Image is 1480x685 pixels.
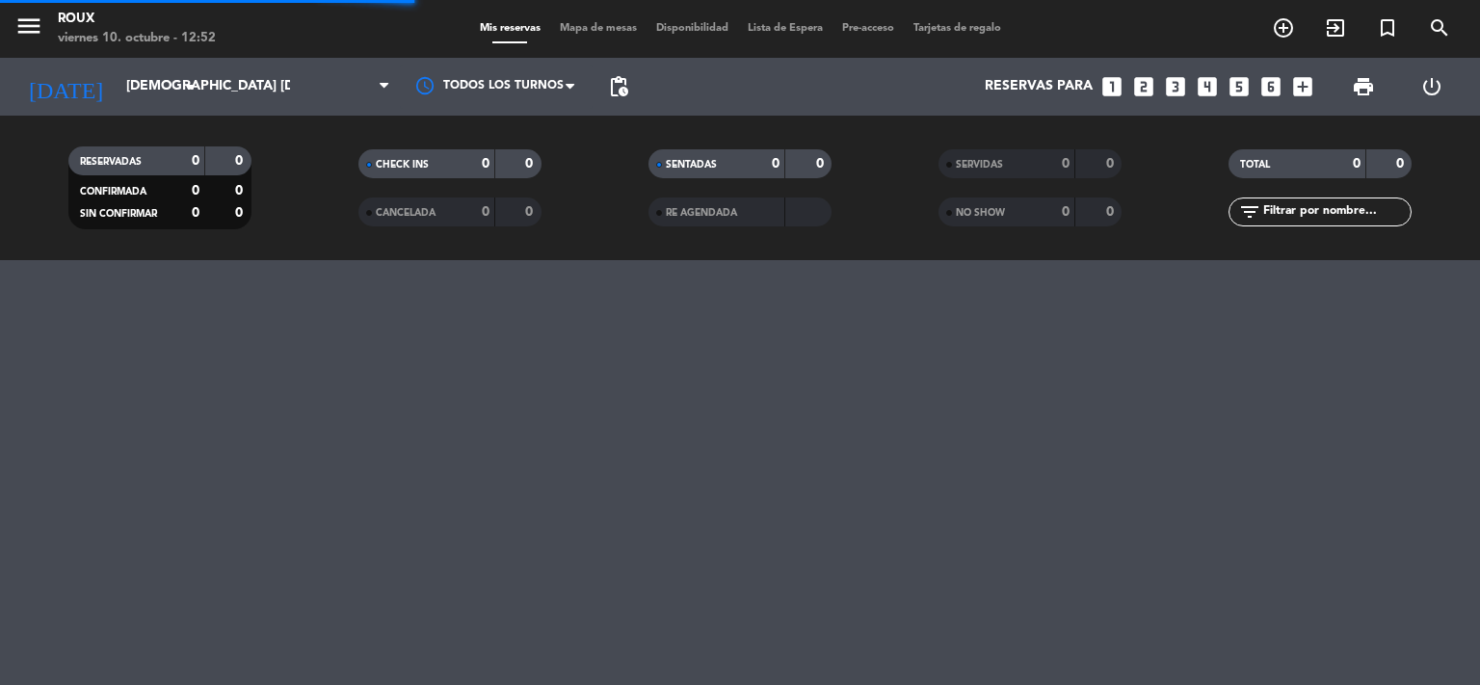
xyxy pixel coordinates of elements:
input: Filtrar por nombre... [1261,201,1411,223]
strong: 0 [1106,205,1118,219]
span: RE AGENDADA [666,208,737,218]
span: Tarjetas de regalo [904,23,1011,34]
i: looks_3 [1163,74,1188,99]
span: Mapa de mesas [550,23,647,34]
i: exit_to_app [1324,16,1347,40]
strong: 0 [1062,157,1070,171]
span: Reservas para [985,79,1093,94]
strong: 0 [1353,157,1361,171]
strong: 0 [235,206,247,220]
span: Disponibilidad [647,23,738,34]
i: looks_one [1099,74,1124,99]
strong: 0 [235,184,247,198]
i: looks_4 [1195,74,1220,99]
i: menu [14,12,43,40]
span: CONFIRMADA [80,187,146,197]
strong: 0 [482,157,489,171]
strong: 0 [772,157,780,171]
span: CANCELADA [376,208,436,218]
span: CHECK INS [376,160,429,170]
i: filter_list [1238,200,1261,224]
span: TOTAL [1240,160,1270,170]
i: power_settings_new [1420,75,1443,98]
span: Mis reservas [470,23,550,34]
span: Pre-acceso [832,23,904,34]
strong: 0 [235,154,247,168]
i: arrow_drop_down [179,75,202,98]
strong: 0 [192,154,199,168]
strong: 0 [1062,205,1070,219]
i: looks_two [1131,74,1156,99]
span: SENTADAS [666,160,717,170]
span: RESERVADAS [80,157,142,167]
i: add_box [1290,74,1315,99]
button: menu [14,12,43,47]
strong: 0 [525,205,537,219]
strong: 0 [1396,157,1408,171]
strong: 0 [816,157,828,171]
strong: 0 [1106,157,1118,171]
strong: 0 [192,184,199,198]
i: turned_in_not [1376,16,1399,40]
div: LOG OUT [1397,58,1466,116]
div: viernes 10. octubre - 12:52 [58,29,216,48]
i: looks_5 [1227,74,1252,99]
i: search [1428,16,1451,40]
span: SIN CONFIRMAR [80,209,157,219]
div: Roux [58,10,216,29]
span: print [1352,75,1375,98]
span: NO SHOW [956,208,1005,218]
span: Lista de Espera [738,23,832,34]
span: pending_actions [607,75,630,98]
strong: 0 [482,205,489,219]
strong: 0 [525,157,537,171]
i: looks_6 [1258,74,1283,99]
i: add_circle_outline [1272,16,1295,40]
i: [DATE] [14,66,117,108]
strong: 0 [192,206,199,220]
span: SERVIDAS [956,160,1003,170]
